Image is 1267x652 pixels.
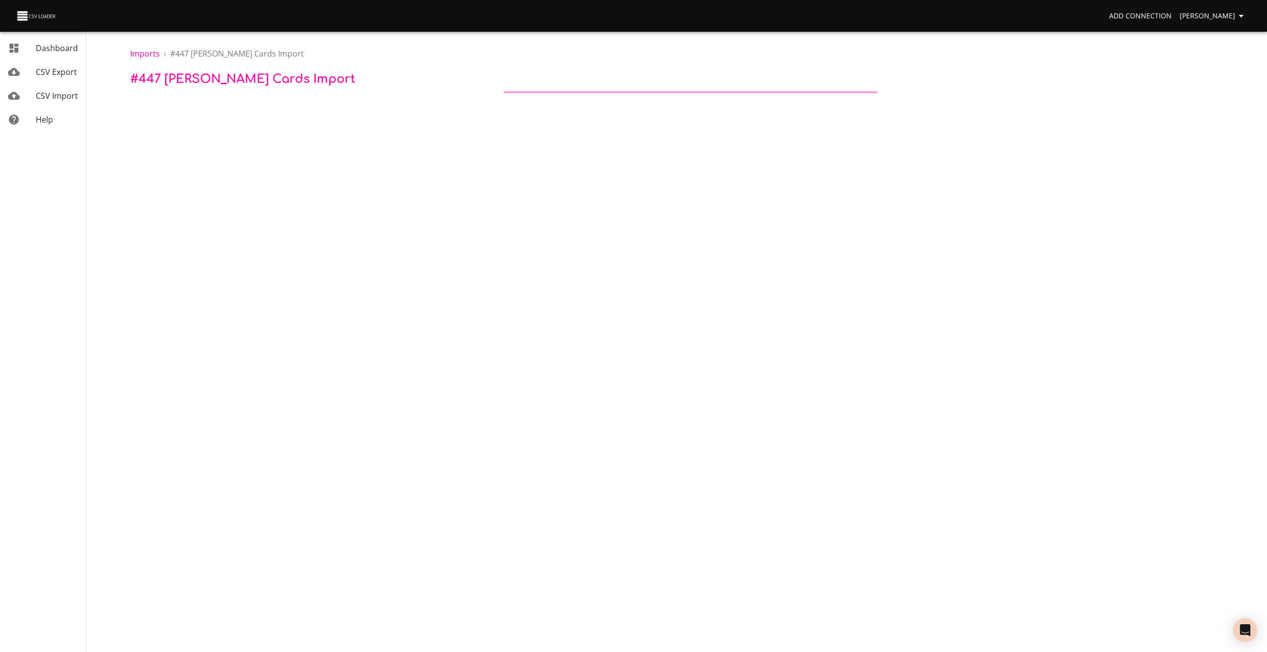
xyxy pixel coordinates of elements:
[1105,7,1176,25] a: Add Connection
[36,43,78,54] span: Dashboard
[1176,7,1251,25] button: [PERSON_NAME]
[16,9,58,23] img: CSV Loader
[164,48,166,60] li: ›
[36,90,78,101] span: CSV Import
[1233,618,1257,642] div: Open Intercom Messenger
[130,72,355,86] span: # 447 [PERSON_NAME] Cards Import
[130,48,160,59] a: Imports
[1180,10,1247,22] span: [PERSON_NAME]
[170,48,304,59] span: # 447 [PERSON_NAME] Cards Import
[36,66,77,77] span: CSV Export
[1109,10,1172,22] span: Add Connection
[36,114,53,125] span: Help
